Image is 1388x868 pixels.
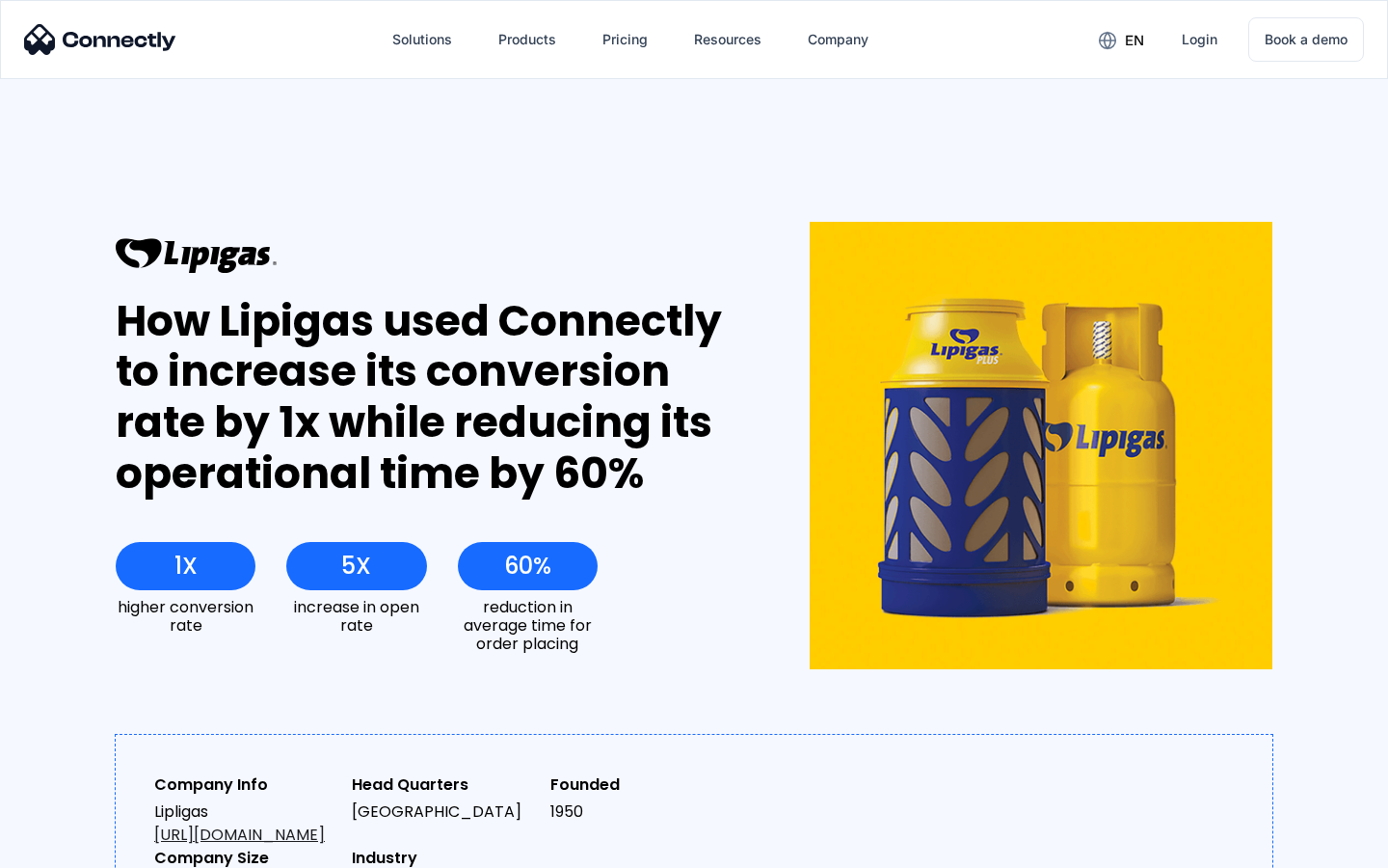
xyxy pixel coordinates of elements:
div: Resources [694,26,761,53]
div: 5X [341,553,371,580]
img: Connectly Logo [24,24,176,55]
div: How Lipigas used Connectly to increase its conversion rate by 1x while reducing its operational t... [116,296,739,500]
div: Pricing [602,26,648,53]
a: Book a demo [1248,17,1364,62]
div: increase in open rate [286,598,426,635]
div: 1X [174,553,198,580]
ul: Language list [39,834,116,861]
div: en [1125,27,1144,54]
div: reduction in average time for order placing [458,598,598,654]
div: Lipligas [154,800,336,847]
div: Login [1182,26,1217,53]
a: Pricing [587,16,663,63]
div: Products [498,26,556,53]
div: Solutions [392,26,452,53]
aside: Language selected: English [19,834,116,861]
a: Login [1166,16,1233,63]
div: Founded [550,773,733,797]
div: Head Quarters [352,773,534,797]
div: [GEOGRAPHIC_DATA] [352,800,534,824]
div: 60% [504,553,551,580]
div: 1950 [550,800,733,824]
a: [URL][DOMAIN_NAME] [154,824,325,846]
div: higher conversion rate [116,598,255,635]
div: Company [808,26,868,53]
div: Company Info [154,773,336,797]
